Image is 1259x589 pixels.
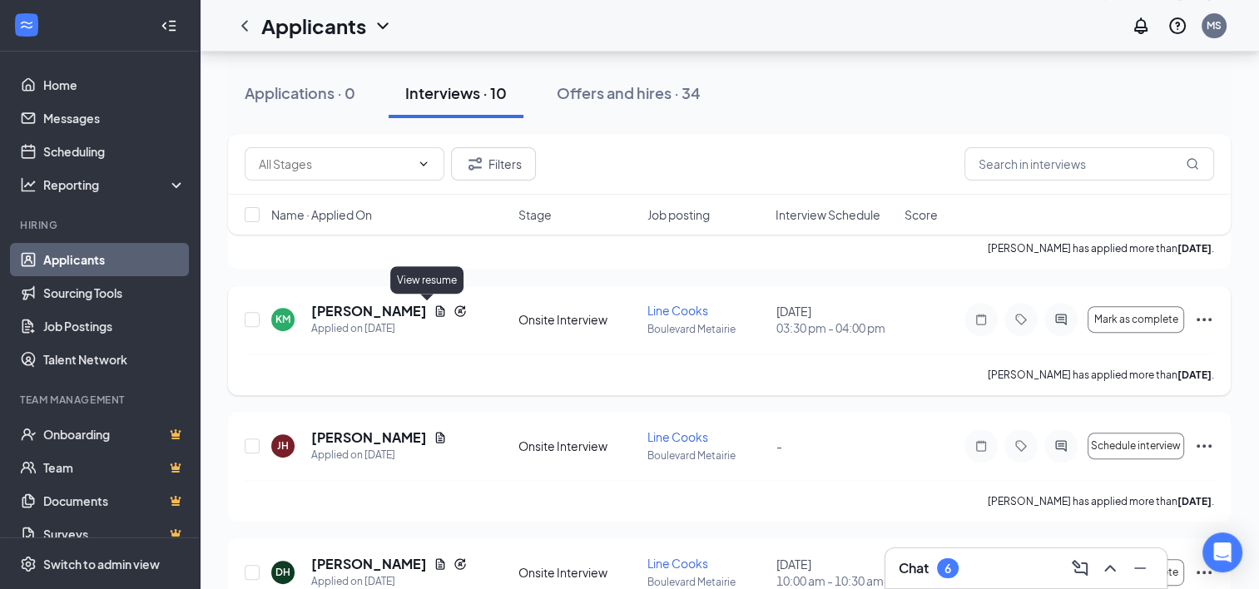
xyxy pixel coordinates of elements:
p: Boulevard Metairie [647,575,766,589]
h5: [PERSON_NAME] [311,428,427,447]
div: KM [275,312,290,326]
input: Search in interviews [964,147,1214,181]
span: Line Cooks [647,429,708,444]
div: View resume [390,266,463,294]
div: Reporting [43,176,186,193]
svg: Analysis [20,176,37,193]
span: Interview Schedule [776,206,880,223]
svg: Notifications [1131,16,1151,36]
svg: Collapse [161,17,177,34]
span: Score [905,206,938,223]
div: Open Intercom Messenger [1202,532,1242,572]
svg: Settings [20,556,37,572]
svg: Reapply [454,304,467,318]
input: All Stages [259,155,410,173]
span: Line Cooks [647,556,708,571]
svg: Document [434,431,447,444]
span: Job posting [647,206,710,223]
a: OnboardingCrown [43,418,186,451]
svg: Reapply [454,557,467,571]
div: Applications · 0 [245,82,355,103]
div: Applied on [DATE] [311,447,447,463]
a: Home [43,68,186,101]
p: [PERSON_NAME] has applied more than . [988,368,1214,382]
svg: Minimize [1130,558,1150,578]
div: Onsite Interview [518,311,637,328]
div: DH [275,565,290,579]
b: [DATE] [1177,495,1212,507]
div: Onsite Interview [518,564,637,581]
h3: Chat [899,559,929,577]
div: Applied on [DATE] [311,320,467,337]
h5: [PERSON_NAME] [311,302,427,320]
svg: QuestionInfo [1167,16,1187,36]
div: JH [277,438,289,453]
svg: ChevronUp [1100,558,1120,578]
button: ComposeMessage [1067,555,1093,582]
div: Switch to admin view [43,556,160,572]
button: Filter Filters [451,147,536,181]
svg: WorkstreamLogo [18,17,35,33]
span: Line Cooks [647,303,708,318]
div: 6 [944,562,951,576]
div: Onsite Interview [518,438,637,454]
span: 03:30 pm - 04:00 pm [776,319,895,336]
svg: ActiveChat [1051,313,1071,326]
svg: Filter [465,154,485,174]
div: Interviews · 10 [405,82,507,103]
svg: Ellipses [1194,436,1214,456]
svg: Tag [1011,439,1031,453]
button: Minimize [1127,555,1153,582]
a: DocumentsCrown [43,484,186,517]
div: Team Management [20,393,182,407]
span: Stage [518,206,552,223]
a: Sourcing Tools [43,276,186,309]
p: Boulevard Metairie [647,448,766,463]
span: Schedule interview [1091,440,1181,452]
h1: Applicants [261,12,366,40]
a: TeamCrown [43,451,186,484]
div: MS [1207,18,1222,32]
span: Mark as complete [1094,314,1178,325]
a: SurveysCrown [43,517,186,551]
div: Hiring [20,218,182,232]
p: [PERSON_NAME] has applied more than . [988,494,1214,508]
p: Boulevard Metairie [647,322,766,336]
svg: Note [971,313,991,326]
button: Schedule interview [1088,433,1184,459]
svg: Document [434,557,447,571]
a: Scheduling [43,135,186,168]
svg: ComposeMessage [1070,558,1090,578]
span: 10:00 am - 10:30 am [776,572,895,589]
svg: ChevronDown [373,16,393,36]
b: [DATE] [1177,242,1212,255]
div: [DATE] [776,303,895,336]
span: Name · Applied On [271,206,372,223]
svg: Ellipses [1194,309,1214,329]
a: Applicants [43,243,186,276]
svg: Note [971,439,991,453]
svg: ActiveChat [1051,439,1071,453]
svg: ChevronLeft [235,16,255,36]
div: Offers and hires · 34 [557,82,701,103]
b: [DATE] [1177,369,1212,381]
a: Messages [43,101,186,135]
h5: [PERSON_NAME] [311,555,427,573]
button: Mark as complete [1088,306,1184,333]
a: Talent Network [43,343,186,376]
div: [DATE] [776,556,895,589]
svg: Document [434,304,447,318]
svg: MagnifyingGlass [1186,157,1199,171]
span: - [776,438,781,453]
svg: ChevronDown [417,157,430,171]
button: ChevronUp [1097,555,1123,582]
svg: Tag [1011,313,1031,326]
a: Job Postings [43,309,186,343]
svg: Ellipses [1194,562,1214,582]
